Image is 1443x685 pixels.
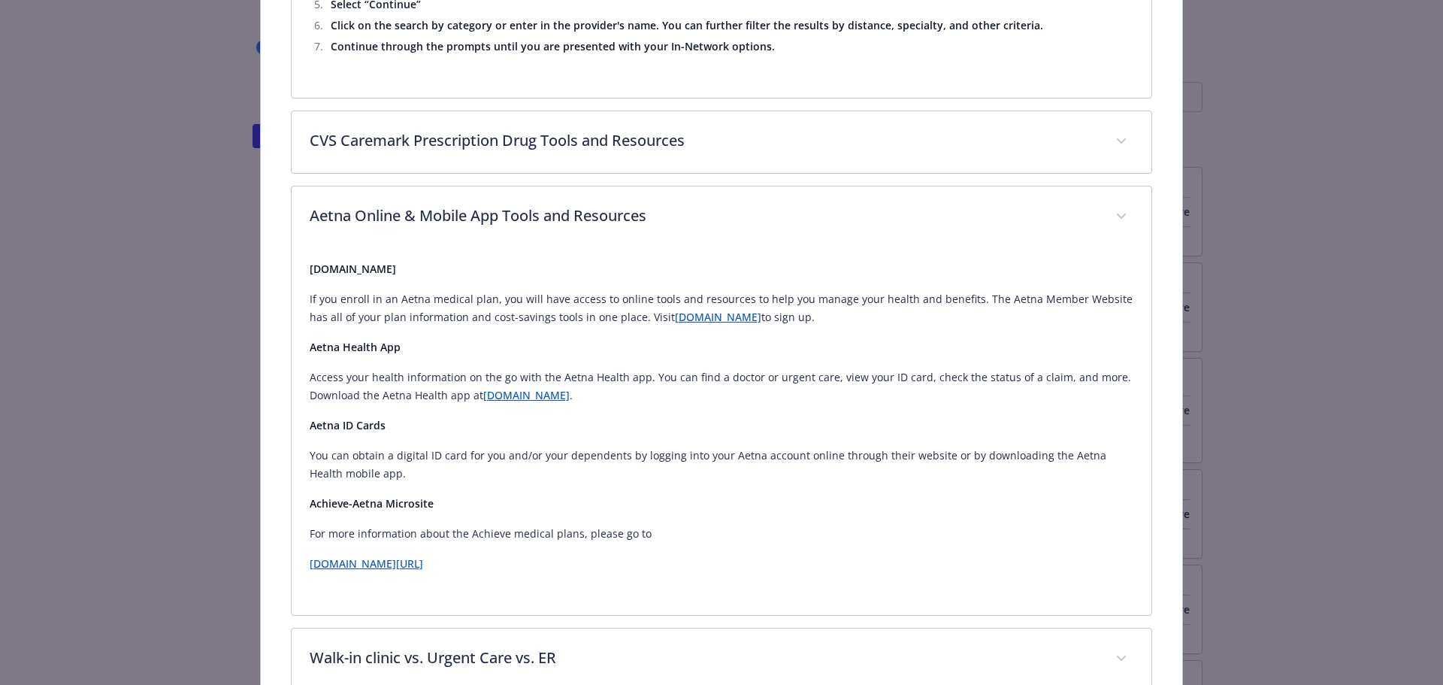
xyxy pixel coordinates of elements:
p: You can obtain a digital ID card for you and/or your dependents by logging into your Aetna accoun... [310,447,1134,483]
p: If you enroll in an Aetna medical plan, you will have access to online tools and resources to hel... [310,290,1134,326]
p: Aetna Online & Mobile App Tools and Resources [310,205,1098,227]
div: Aetna Online & Mobile App Tools and Resources [292,248,1152,615]
div: CVS Caremark Prescription Drug Tools and Resources [292,111,1152,173]
strong: Achieve-Aetna Microsite [310,496,434,511]
strong: Continue through the prompts until you are presented with your In-Network options. [331,39,775,53]
div: Aetna Online & Mobile App Tools and Resources [292,186,1152,248]
strong: Aetna ID Cards [310,418,386,432]
a: [DOMAIN_NAME] [675,310,761,324]
a: [DOMAIN_NAME][URL] [310,556,423,571]
p: Walk-in clinic vs. Urgent Care vs. ER [310,647,1098,669]
p: CVS Caremark Prescription Drug Tools and Resources [310,129,1098,152]
p: For more information about the Achieve medical plans, please go to [310,525,1134,543]
strong: Click on the search by category or enter in the provider's name. You can further filter the resul... [331,18,1043,32]
strong: [DOMAIN_NAME] [310,262,396,276]
a: [DOMAIN_NAME] [483,388,570,402]
strong: Aetna Health App [310,340,401,354]
p: Access your health information on the go with the Aetna Health app. You can find a doctor or urge... [310,368,1134,405]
